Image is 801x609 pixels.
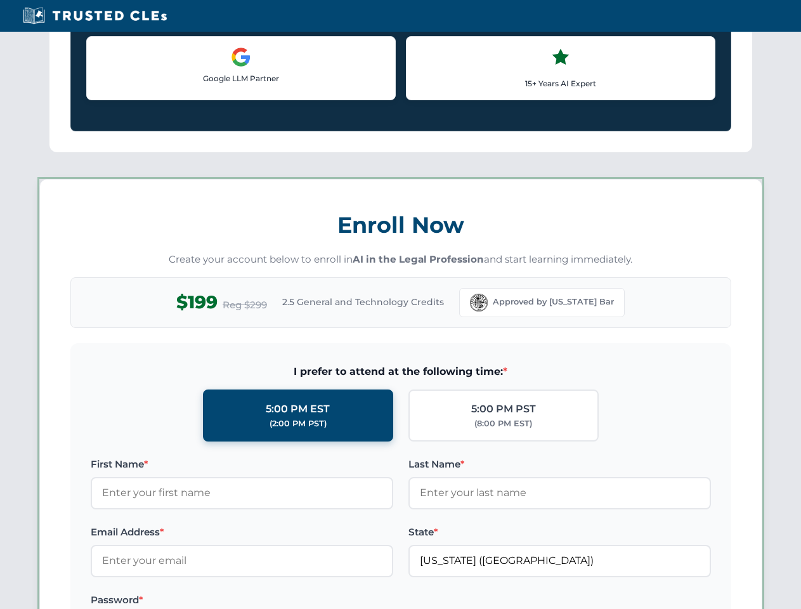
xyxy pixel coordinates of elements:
h3: Enroll Now [70,205,731,245]
img: Trusted CLEs [19,6,171,25]
strong: AI in the Legal Profession [353,253,484,265]
label: Password [91,593,393,608]
input: Enter your email [91,545,393,577]
div: (8:00 PM EST) [474,417,532,430]
p: 15+ Years AI Expert [417,77,705,89]
div: 5:00 PM EST [266,401,330,417]
p: Create your account below to enroll in and start learning immediately. [70,252,731,267]
span: $199 [176,288,218,317]
label: State [408,525,711,540]
input: Enter your last name [408,477,711,509]
span: 2.5 General and Technology Credits [282,295,444,309]
span: I prefer to attend at the following time: [91,363,711,380]
div: (2:00 PM PST) [270,417,327,430]
label: First Name [91,457,393,472]
img: Google [231,47,251,67]
label: Last Name [408,457,711,472]
span: Reg $299 [223,298,267,313]
p: Google LLM Partner [97,72,385,84]
img: Florida Bar [470,294,488,311]
input: Florida (FL) [408,545,711,577]
label: Email Address [91,525,393,540]
span: Approved by [US_STATE] Bar [493,296,614,308]
input: Enter your first name [91,477,393,509]
div: 5:00 PM PST [471,401,536,417]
